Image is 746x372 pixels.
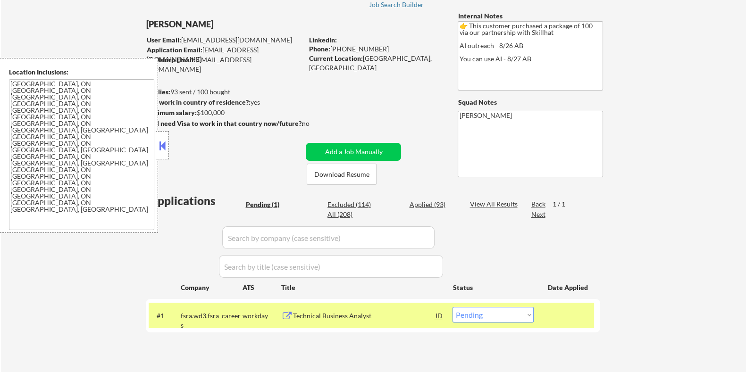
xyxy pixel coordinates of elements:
div: [GEOGRAPHIC_DATA], [GEOGRAPHIC_DATA] [309,54,442,72]
div: JD [434,307,444,324]
div: workday [242,311,281,321]
div: Excluded (114) [327,200,375,209]
div: Status [453,279,534,296]
div: Technical Business Analyst [293,311,435,321]
div: 1 / 1 [552,199,574,209]
div: Next [531,210,546,219]
div: no [302,119,328,128]
div: All (208) [327,210,375,219]
button: Add a Job Manually [306,143,401,161]
div: Job Search Builder [369,1,424,8]
div: Title [281,283,444,292]
strong: Minimum salary: [145,108,196,116]
div: Date Applied [547,283,589,292]
div: Pending (1) [245,200,293,209]
strong: Can work in country of residence?: [145,98,250,106]
strong: User Email: [146,36,181,44]
input: Search by company (case sensitive) [222,226,435,249]
strong: Will need Visa to work in that country now/future?: [146,119,303,127]
div: Location Inclusions: [9,67,154,77]
div: View All Results [469,199,520,209]
strong: Mailslurp Email: [146,56,195,64]
div: [EMAIL_ADDRESS][DOMAIN_NAME] [146,45,302,64]
div: 93 sent / 100 bought [145,87,302,97]
strong: LinkedIn: [309,36,336,44]
div: [EMAIL_ADDRESS][DOMAIN_NAME] [146,35,302,45]
div: Company [180,283,242,292]
a: Job Search Builder [369,1,424,10]
strong: Application Email: [146,46,202,54]
div: Applications [149,195,242,207]
div: [PHONE_NUMBER] [309,44,442,54]
div: $100,000 [145,108,302,117]
div: [PERSON_NAME] [146,18,340,30]
div: Applied (93) [409,200,456,209]
div: yes [145,98,300,107]
div: Back [531,199,546,209]
strong: Current Location: [309,54,362,62]
div: Squad Notes [458,98,603,107]
button: Download Resume [307,164,377,185]
input: Search by title (case sensitive) [219,255,443,278]
div: [EMAIL_ADDRESS][DOMAIN_NAME] [146,55,302,74]
div: ATS [242,283,281,292]
strong: Phone: [309,45,330,53]
div: fsra.wd3.fsra_careers [180,311,242,330]
div: Internal Notes [458,11,603,21]
div: #1 [156,311,173,321]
